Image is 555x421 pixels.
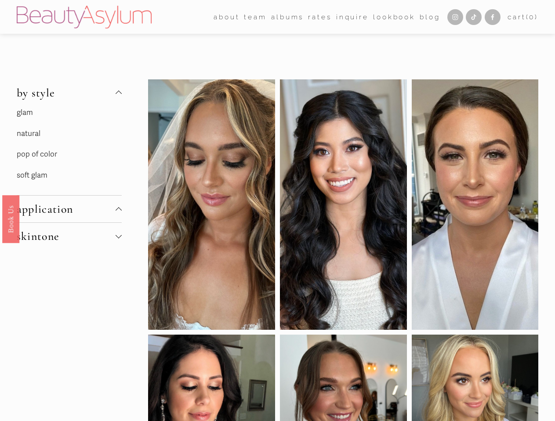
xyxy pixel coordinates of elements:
a: TikTok [466,9,482,25]
span: team [244,11,266,23]
a: natural [17,129,40,138]
a: Lookbook [373,10,415,24]
span: application [17,202,116,216]
button: application [17,196,122,222]
a: pop of color [17,150,57,159]
a: Blog [420,10,440,24]
a: folder dropdown [214,10,239,24]
a: soft glam [17,171,47,180]
a: 0 items in cart [508,11,538,23]
span: ( ) [526,13,539,21]
a: Book Us [2,195,19,243]
a: Facebook [485,9,501,25]
a: folder dropdown [244,10,266,24]
a: Instagram [447,9,463,25]
span: 0 [529,13,535,21]
a: Inquire [336,10,369,24]
a: albums [271,10,304,24]
span: skintone [17,229,116,243]
span: by style [17,86,116,100]
button: by style [17,79,122,106]
a: Rates [308,10,331,24]
button: skintone [17,223,122,250]
a: glam [17,108,33,117]
div: by style [17,106,122,195]
span: about [214,11,239,23]
img: Beauty Asylum | Bridal Hair &amp; Makeup Charlotte &amp; Atlanta [17,6,152,29]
